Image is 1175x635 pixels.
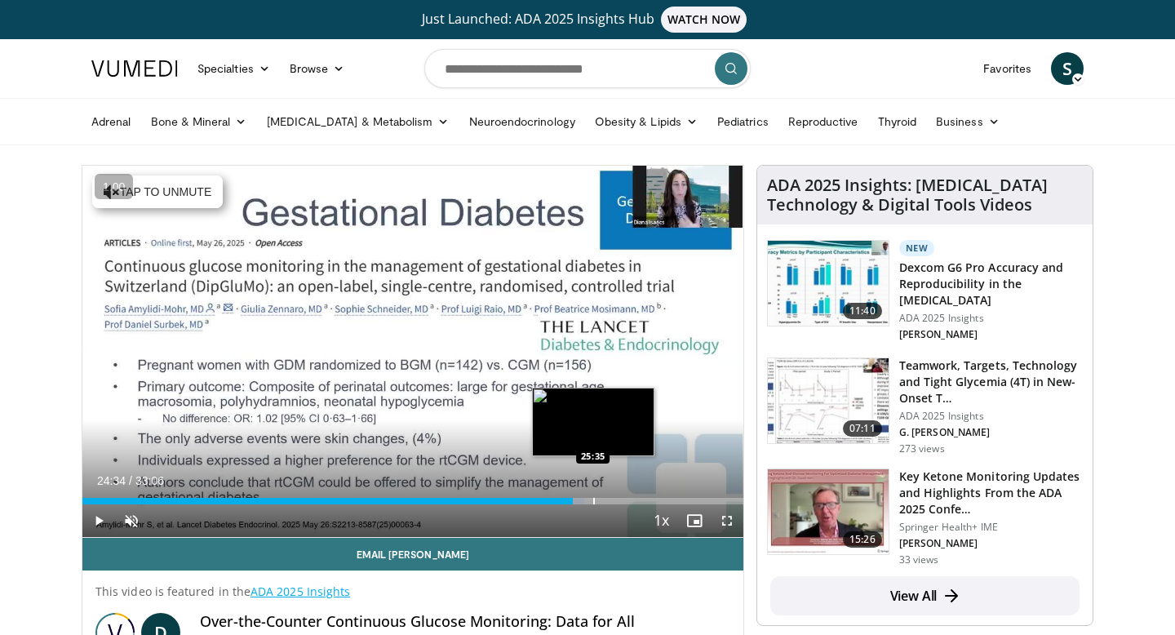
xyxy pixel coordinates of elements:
h4: ADA 2025 Insights: [MEDICAL_DATA] Technology & Digital Tools Videos [767,175,1083,215]
a: 07:11 Teamwork, Targets, Technology and Tight Glycemia (4T) in New-Onset T… ADA 2025 Insights G. ... [767,357,1083,455]
p: ADA 2025 Insights [899,312,1083,325]
span: 24:34 [97,474,126,487]
span: 07:11 [843,420,882,437]
img: image.jpeg [532,388,654,456]
img: 16431823-041e-4570-ae24-65a432aa9d2c.150x105_q85_crop-smart_upscale.jpg [768,241,889,326]
p: [PERSON_NAME] [899,328,1083,341]
p: New [899,240,935,256]
div: Progress Bar [82,498,743,504]
h3: Dexcom G6 Pro Accuracy and Reproducibility in the [MEDICAL_DATA] [899,260,1083,309]
a: ADA 2025 Insights [251,584,350,599]
a: 11:40 New Dexcom G6 Pro Accuracy and Reproducibility in the [MEDICAL_DATA] ADA 2025 Insights [PER... [767,240,1083,344]
h3: Teamwork, Targets, Technology and Tight Glycemia (4T) in New-Onset T… [899,357,1083,406]
video-js: Video Player [82,166,743,538]
img: 03c0ef2b-7c4c-417c-b28e-4cea3dd6a8b6.150x105_q85_crop-smart_upscale.jpg [768,358,889,443]
p: ADA 2025 Insights [899,410,1083,423]
img: VuMedi Logo [91,60,178,77]
h4: Over-the-Counter Continuous Glucose Monitoring: Data for All [200,613,730,631]
a: Adrenal [82,105,141,138]
span: 15:26 [843,531,882,548]
p: Springer Health+ IME [899,521,1083,534]
p: G. [PERSON_NAME] [899,426,1083,439]
span: 33:06 [135,474,164,487]
a: View All [770,576,1080,615]
a: Pediatrics [707,105,778,138]
a: Browse [280,52,355,85]
a: 15:26 Key Ketone Monitoring Updates and Highlights From the ADA 2025 Confe… Springer Health+ IME ... [767,468,1083,566]
button: Tap to unmute [92,175,223,208]
a: Neuroendocrinology [459,105,585,138]
p: 273 views [899,442,945,455]
a: Obesity & Lipids [585,105,707,138]
a: [MEDICAL_DATA] & Metabolism [257,105,459,138]
input: Search topics, interventions [424,49,751,88]
a: Specialties [188,52,280,85]
img: 87a22eda-e024-44e7-8c32-841d62c9a097.150x105_q85_crop-smart_upscale.jpg [768,469,889,554]
button: Enable picture-in-picture mode [678,504,711,537]
h3: Key Ketone Monitoring Updates and Highlights From the ADA 2025 Confe… [899,468,1083,517]
p: 33 views [899,553,939,566]
button: Unmute [115,504,148,537]
button: Play [82,504,115,537]
a: Email [PERSON_NAME] [82,538,743,571]
a: S [1051,52,1084,85]
a: Thyroid [868,105,927,138]
p: [PERSON_NAME] [899,537,1083,550]
p: This video is featured in the [95,584,730,600]
span: 11:40 [843,303,882,319]
a: Favorites [973,52,1041,85]
button: Fullscreen [711,504,743,537]
button: Playback Rate [645,504,678,537]
a: Reproductive [778,105,868,138]
span: WATCH NOW [661,7,747,33]
span: / [129,474,132,487]
a: Just Launched: ADA 2025 Insights HubWATCH NOW [94,7,1081,33]
a: Business [926,105,1009,138]
a: Bone & Mineral [141,105,257,138]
